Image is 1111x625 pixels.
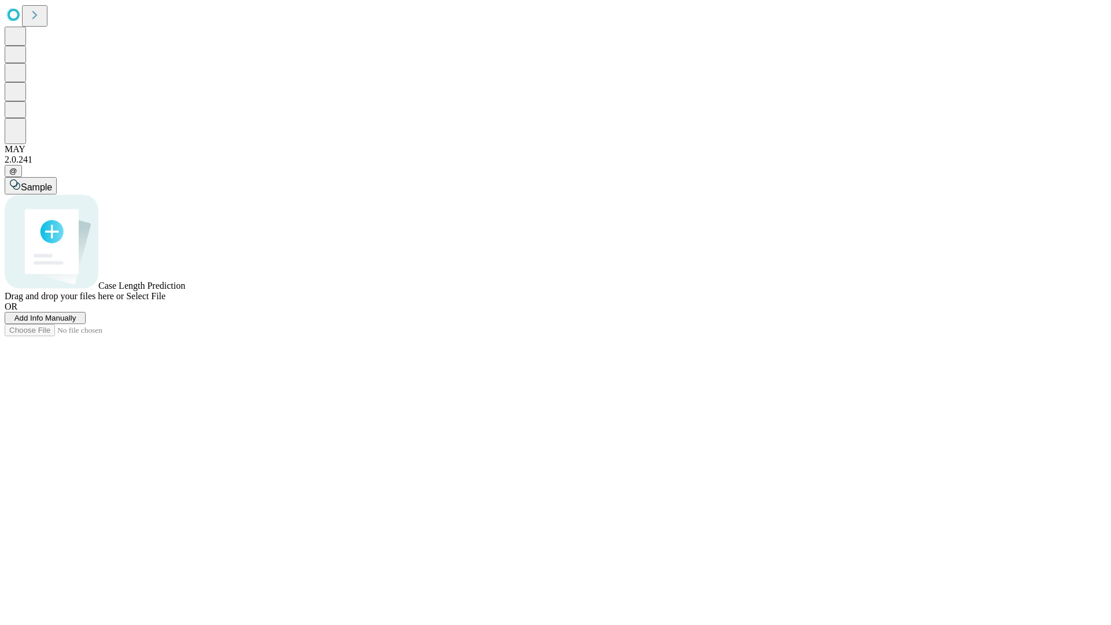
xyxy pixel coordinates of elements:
div: MAY [5,144,1106,155]
span: @ [9,167,17,175]
span: Add Info Manually [14,314,76,322]
button: Add Info Manually [5,312,86,324]
span: Drag and drop your files here or [5,291,124,301]
span: Sample [21,182,52,192]
div: 2.0.241 [5,155,1106,165]
button: @ [5,165,22,177]
button: Sample [5,177,57,194]
span: OR [5,302,17,311]
span: Case Length Prediction [98,281,185,291]
span: Select File [126,291,165,301]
